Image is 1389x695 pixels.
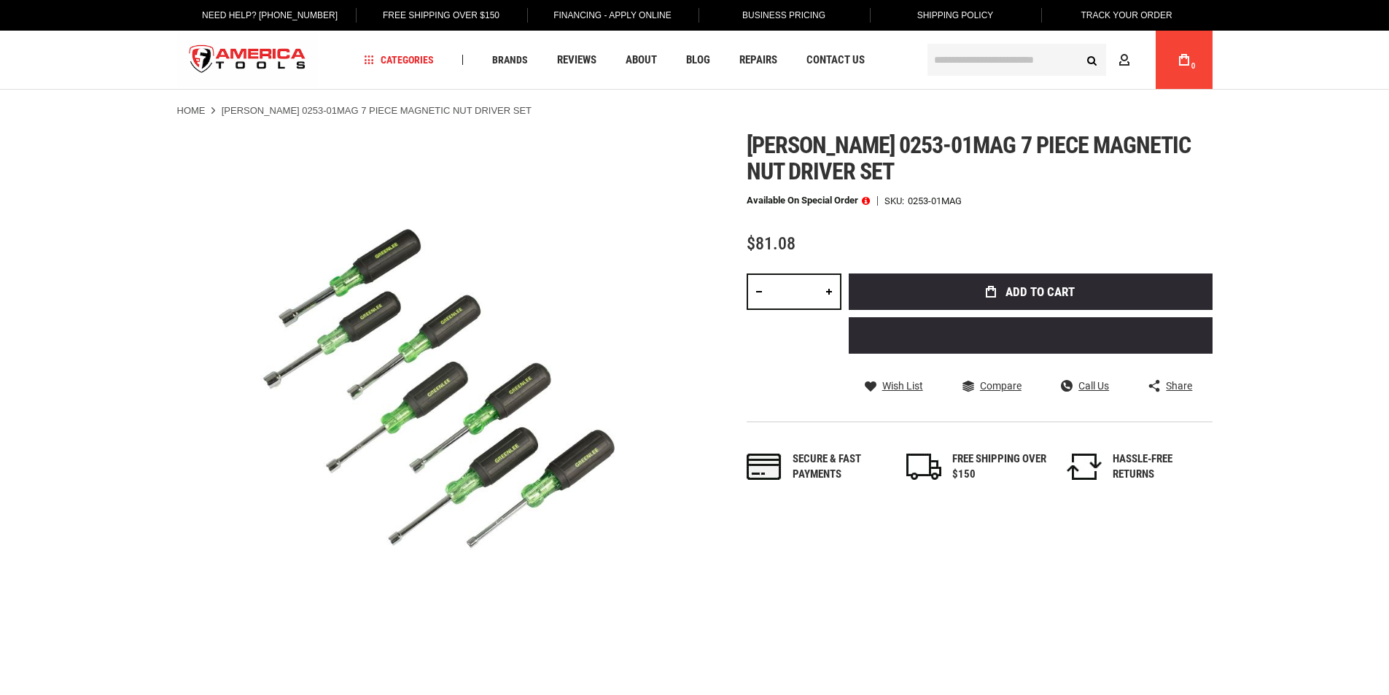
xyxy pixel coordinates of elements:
a: Repairs [733,50,784,70]
a: Home [177,104,206,117]
span: About [626,55,657,66]
span: Repairs [739,55,777,66]
span: Blog [686,55,710,66]
a: store logo [177,33,319,88]
span: Reviews [557,55,596,66]
p: Available on Special Order [747,195,870,206]
div: Secure & fast payments [793,451,887,483]
strong: [PERSON_NAME] 0253-01MAG 7 PIECE MAGNETIC NUT DRIVER SET [222,105,532,116]
a: Compare [962,379,1022,392]
span: Categories [364,55,434,65]
img: main product photo [177,132,695,650]
img: returns [1067,454,1102,480]
span: Share [1166,381,1192,391]
strong: SKU [884,196,908,206]
button: Add to Cart [849,273,1213,310]
a: Brands [486,50,534,70]
img: payments [747,454,782,480]
span: Compare [980,381,1022,391]
span: Shipping Policy [917,10,994,20]
span: Wish List [882,381,923,391]
span: [PERSON_NAME] 0253-01mag 7 piece magnetic nut driver set [747,131,1191,185]
span: $81.08 [747,233,795,254]
a: 0 [1170,31,1198,89]
a: Blog [680,50,717,70]
a: Call Us [1061,379,1109,392]
a: About [619,50,664,70]
a: Categories [357,50,440,70]
div: 0253-01MAG [908,196,962,206]
span: Brands [492,55,528,65]
button: Search [1078,46,1106,74]
img: shipping [906,454,941,480]
div: FREE SHIPPING OVER $150 [952,451,1047,483]
span: Contact Us [806,55,865,66]
span: Call Us [1078,381,1109,391]
a: Reviews [550,50,603,70]
img: America Tools [177,33,319,88]
span: Add to Cart [1005,286,1075,298]
a: Wish List [865,379,923,392]
a: Contact Us [800,50,871,70]
span: 0 [1191,62,1196,70]
div: HASSLE-FREE RETURNS [1113,451,1207,483]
